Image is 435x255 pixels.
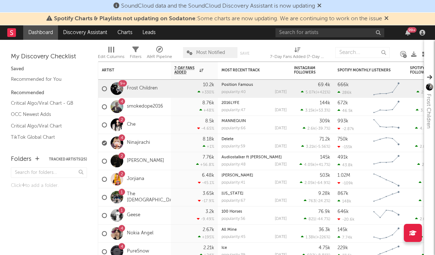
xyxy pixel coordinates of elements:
div: ( ) [304,198,330,203]
div: 69.4k [318,83,330,87]
div: ( ) [301,235,330,239]
svg: Chart title [370,80,403,98]
a: [US_STATE] [221,192,243,196]
div: popularity: 48 [221,163,246,167]
a: Ninajirachi [127,140,150,146]
div: -9.49 % [197,217,214,221]
div: 8.76k [202,101,214,105]
span: 7-Day Fans Added [174,66,198,75]
div: [DATE] [275,90,287,94]
div: Ice [221,246,287,250]
span: 2.05k [304,181,315,185]
span: +41.7 % [316,163,329,167]
span: : Some charts are now updating. We are continuing to work on the issue [54,16,382,22]
div: 8.18k [203,137,214,142]
div: ( ) [299,162,330,167]
div: -45.1 % [198,180,214,185]
div: +330 % [198,90,214,95]
span: 763 [308,199,315,203]
button: Tracked Artists(25) [49,158,87,161]
svg: Chart title [370,188,403,206]
div: 867k [337,191,348,196]
span: -24.2 % [316,199,329,203]
div: 646k [337,209,349,214]
div: 672k [337,101,348,105]
span: 821 [308,217,315,221]
a: Delete [221,137,233,141]
div: Artist [102,68,156,72]
span: -5.56 % [316,145,329,149]
div: +48 % [199,108,214,113]
div: 76.9k [318,209,330,214]
div: 2.67k [203,227,214,232]
div: 229k [337,246,348,250]
div: popularity: 41 [221,181,245,185]
div: ( ) [301,90,330,95]
div: ( ) [301,108,330,113]
div: [DATE] [275,126,287,130]
span: Dismiss [317,3,322,9]
div: popularity: 66 [221,126,246,130]
span: +226 % [316,235,329,239]
span: SoundCloud data and the SoundCloud Discovery Assistant is now updating [121,3,315,9]
div: ( ) [304,217,330,221]
div: [DATE] [275,108,287,112]
span: 2.6k [307,127,315,131]
button: Save [240,51,249,55]
div: All Mine [221,228,287,232]
div: +195 % [198,235,214,239]
a: [PERSON_NAME] [127,158,164,164]
a: Critical Algo/Viral Chart [11,122,80,130]
div: 43.8k [337,163,353,167]
div: popularity: 45 [221,235,245,239]
div: 6.48k [202,173,214,178]
div: 145k [320,155,330,160]
div: ( ) [300,180,330,185]
a: PureSnow [127,248,149,255]
a: Geese [127,212,140,218]
span: -39.7 % [316,127,329,131]
a: Discovery Assistant [58,25,112,40]
a: Position Famous [221,83,253,87]
div: 993k [337,119,348,124]
div: Filters [130,53,141,61]
div: popularity: 40 [221,90,246,94]
svg: Chart title [370,225,403,243]
a: Ice [221,246,227,250]
div: Instagram Followers [294,66,319,75]
span: Dismiss [384,16,389,22]
div: [DATE] [275,235,287,239]
div: 1.02M [337,173,350,178]
div: -20.6k [337,217,355,222]
div: -4.65 % [197,126,214,131]
a: 100 Horses [221,210,242,214]
div: Audiostalker ft lucy bedroque [221,155,287,159]
div: Filters [130,43,141,64]
div: Delete [221,137,287,141]
div: 309k [319,119,330,124]
svg: Chart title [370,134,403,152]
div: [DATE] [275,145,287,149]
div: ( ) [301,144,330,149]
div: [DATE] [275,217,287,221]
a: TikTok Global Chart [11,133,80,141]
a: Recommended for You [11,75,80,83]
div: [DATE] [275,181,287,185]
span: -64.9 % [316,181,329,185]
div: Tennessee [221,192,287,196]
svg: Chart title [370,170,403,188]
div: Edit Columns [98,53,124,61]
button: 99+ [405,30,410,35]
div: Folders [11,155,32,164]
div: 2016LYFE [221,101,287,105]
div: Saved [11,65,87,74]
div: 145k [337,227,348,232]
a: MANNEQUIN [221,119,246,123]
input: Search... [335,47,390,58]
div: -17.9 % [198,198,214,203]
div: 7-Day Fans Added (7-Day Fans Added) [270,53,324,61]
a: 2016LYFE [221,101,239,105]
a: OCC Newest Adds [11,110,80,118]
svg: Chart title [370,116,403,134]
div: 503k [320,173,330,178]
